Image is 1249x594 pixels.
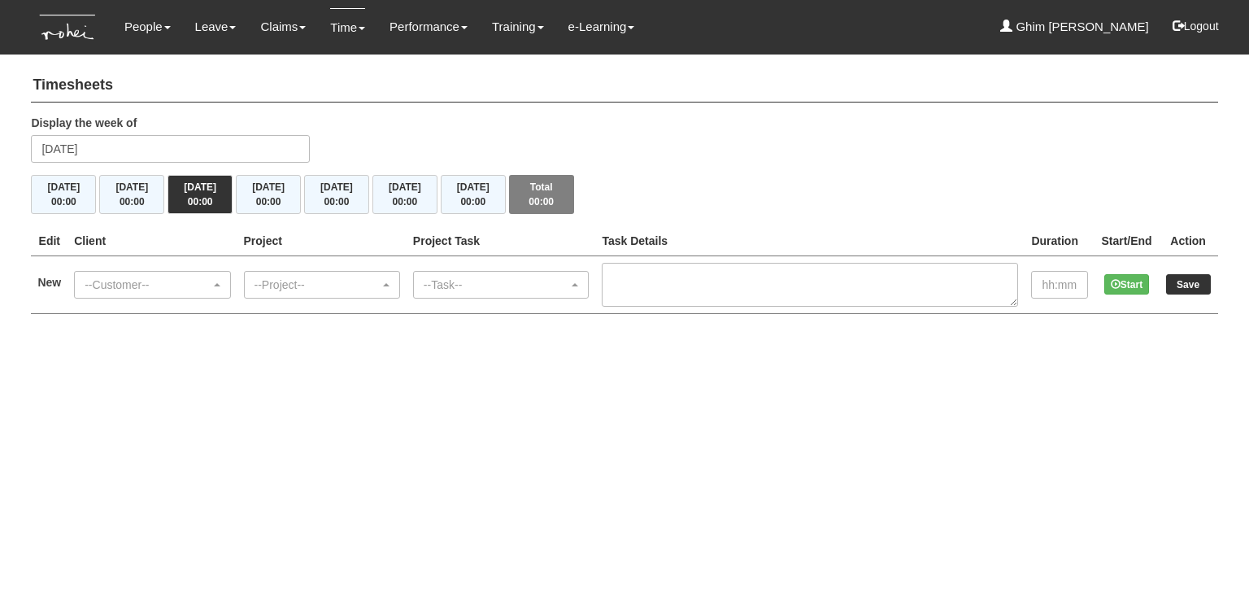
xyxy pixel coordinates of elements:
[304,175,369,214] button: [DATE]00:00
[393,196,418,207] span: 00:00
[372,175,437,214] button: [DATE]00:00
[441,175,506,214] button: [DATE]00:00
[324,196,350,207] span: 00:00
[236,175,301,214] button: [DATE]00:00
[37,274,61,290] label: New
[51,196,76,207] span: 00:00
[1161,7,1230,46] button: Logout
[1159,226,1218,256] th: Action
[256,196,281,207] span: 00:00
[31,226,67,256] th: Edit
[424,277,569,293] div: --Task--
[188,196,213,207] span: 00:00
[413,271,590,299] button: --Task--
[389,8,468,46] a: Performance
[31,175,96,214] button: [DATE]00:00
[99,175,164,214] button: [DATE]00:00
[330,8,365,46] a: Time
[31,69,1217,103] h4: Timesheets
[1000,8,1149,46] a: Ghim [PERSON_NAME]
[1166,274,1211,295] input: Save
[460,196,485,207] span: 00:00
[124,8,171,46] a: People
[195,8,237,46] a: Leave
[168,175,233,214] button: [DATE]00:00
[568,8,635,46] a: e-Learning
[1104,274,1149,295] button: Start
[255,277,380,293] div: --Project--
[407,226,596,256] th: Project Task
[74,271,230,299] button: --Customer--
[509,175,574,214] button: Total00:00
[260,8,306,46] a: Claims
[237,226,407,256] th: Project
[1095,226,1158,256] th: Start/End
[120,196,145,207] span: 00:00
[85,277,210,293] div: --Customer--
[1025,226,1095,256] th: Duration
[492,8,544,46] a: Training
[1031,271,1088,299] input: hh:mm
[244,271,400,299] button: --Project--
[595,226,1025,256] th: Task Details
[31,175,1217,214] div: Timesheet Week Summary
[31,115,137,131] label: Display the week of
[529,196,554,207] span: 00:00
[67,226,237,256] th: Client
